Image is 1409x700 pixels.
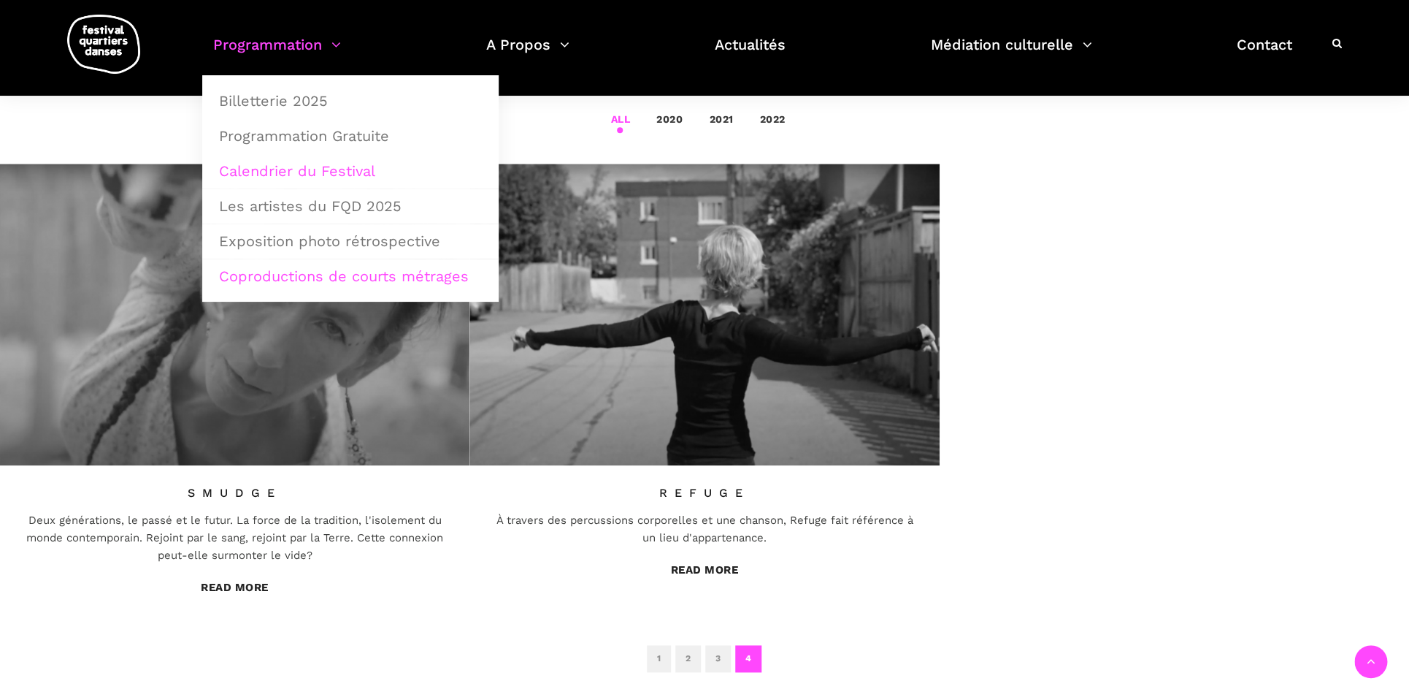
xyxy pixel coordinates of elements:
a: Read More [201,581,269,594]
a: Exposition photo rétrospective [210,224,491,258]
a: Actualités [715,32,786,75]
a: Billetterie 2025 [210,84,491,118]
a: All [611,113,631,125]
a: Calendrier du Festival [210,154,491,188]
a: Programmation Gratuite [210,119,491,153]
a: 2020 [656,113,683,125]
a: Smudge [188,486,282,500]
a: 2022 [759,113,785,125]
div: Deux générations, le passé et le futur. La force de la tradition, l'isolement du monde contempora... [21,506,448,564]
img: Copie de Sandy Silva – Refuge [469,164,939,466]
a: Read More [671,563,739,577]
a: 1 [647,645,671,672]
a: 3 [705,645,731,672]
a: Médiation culturelle [930,32,1091,75]
div: À travers des percussions corporelles et une chanson, Refuge fait référence à un lieu d'appartena... [491,506,918,547]
a: Coproductions de courts métrages [210,259,491,293]
a: Les artistes du FQD 2025 [210,189,491,223]
a: Programmation [213,32,341,75]
a: Refuge [659,486,750,500]
a: 2 [675,645,701,672]
a: 2021 [709,113,733,125]
a: Contact [1237,32,1292,75]
img: logo-fqd-med [67,15,140,74]
a: 4 [735,645,761,672]
a: A Propos [486,32,569,75]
